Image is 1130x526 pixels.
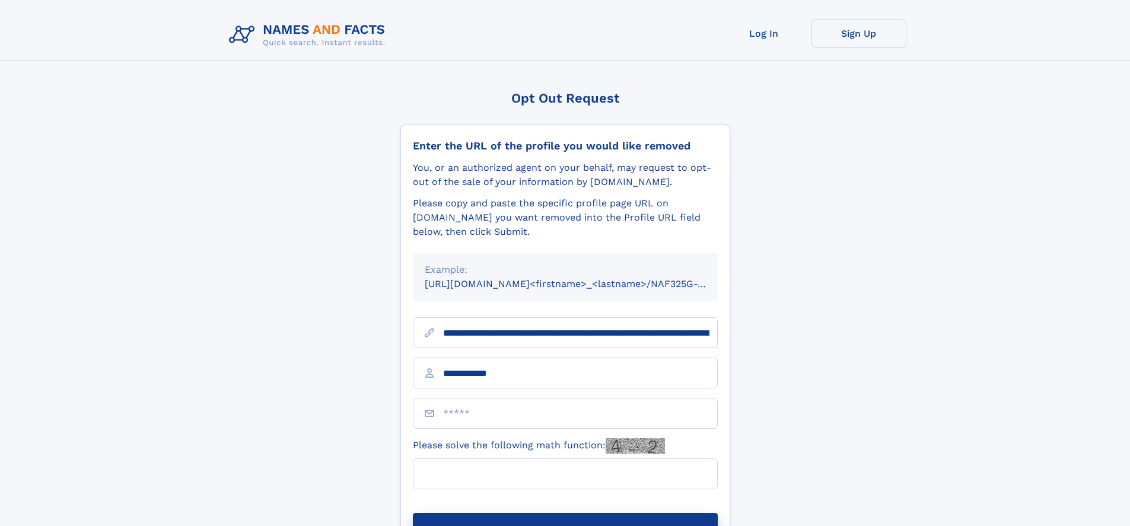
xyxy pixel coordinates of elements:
div: Example: [425,263,706,277]
a: Log In [717,19,811,48]
div: Opt Out Request [400,91,730,106]
a: Sign Up [811,19,906,48]
label: Please solve the following math function: [413,438,665,454]
div: You, or an authorized agent on your behalf, may request to opt-out of the sale of your informatio... [413,161,718,189]
div: Please copy and paste the specific profile page URL on [DOMAIN_NAME] you want removed into the Pr... [413,196,718,239]
div: Enter the URL of the profile you would like removed [413,139,718,152]
small: [URL][DOMAIN_NAME]<firstname>_<lastname>/NAF325G-xxxxxxxx [425,278,740,289]
img: Logo Names and Facts [224,19,395,51]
